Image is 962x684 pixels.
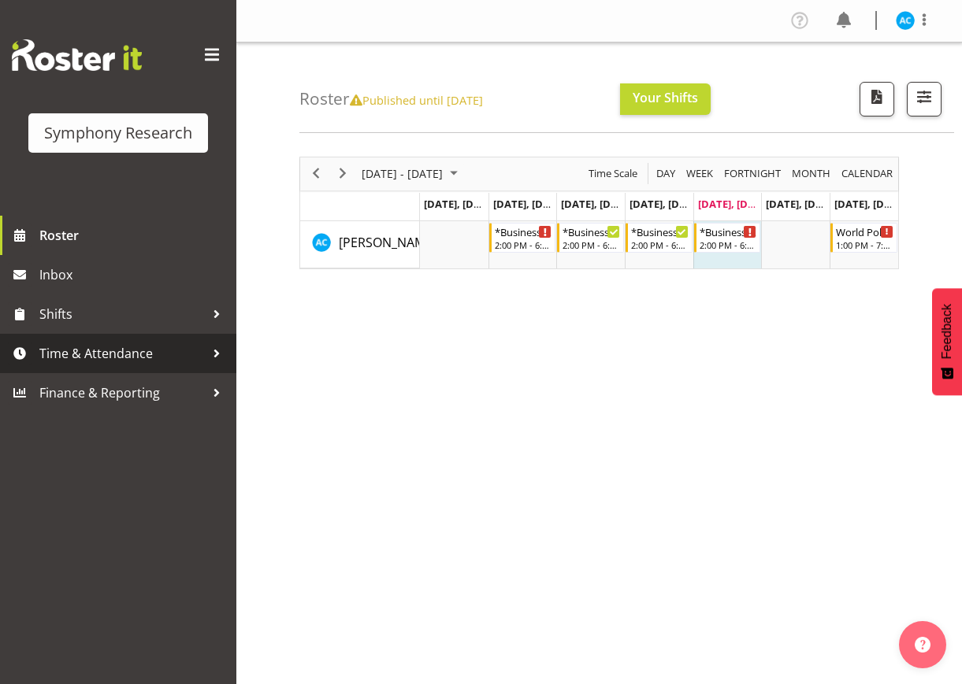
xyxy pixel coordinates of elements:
span: [PERSON_NAME] [339,234,436,251]
img: help-xxl-2.png [915,637,930,653]
div: October 06 - 12, 2025 [356,157,467,190]
div: previous period [303,157,329,190]
div: 1:00 PM - 7:00 PM [836,238,893,251]
div: 2:00 PM - 6:00 PM [563,238,620,251]
div: Abbey Craib"s event - *Business 2pm~6pm World Poll Aust Begin From Thursday, October 9, 2025 at 2... [626,223,693,253]
button: Timeline Week [684,164,716,183]
span: Time Scale [587,164,639,183]
div: 2:00 PM - 6:00 PM [700,238,757,251]
button: Timeline Month [789,164,834,183]
button: Month [839,164,896,183]
span: Finance & Reporting [39,381,205,405]
div: 2:00 PM - 6:00 PM [495,238,552,251]
span: calendar [840,164,894,183]
button: Feedback - Show survey [932,288,962,395]
button: Previous [306,164,327,183]
span: [DATE], [DATE] [698,197,770,211]
span: [DATE], [DATE] [493,197,565,211]
button: Your Shifts [620,83,711,115]
button: Next [332,164,354,183]
span: Time & Attendance [39,342,205,365]
button: Filter Shifts [907,82,942,116]
button: Fortnight [722,164,784,183]
table: Timeline Week of October 10, 2025 [420,221,898,268]
span: Published until [DATE] [350,92,483,108]
span: Shifts [39,302,205,326]
td: Abbey Craib resource [300,221,420,268]
span: [DATE], [DATE] [561,197,633,211]
span: Inbox [39,263,228,287]
span: [DATE], [DATE] [630,197,701,211]
span: [DATE] - [DATE] [360,164,444,183]
button: Timeline Day [654,164,678,183]
div: Symphony Research [44,121,192,145]
div: Abbey Craib"s event - World Poll Aust Wkend Begin From Sunday, October 12, 2025 at 1:00:00 PM GMT... [830,223,897,253]
span: Day [655,164,677,183]
div: Abbey Craib"s event - *Business 2pm~6pm World Poll Aust Begin From Wednesday, October 8, 2025 at ... [557,223,624,253]
a: [PERSON_NAME] [339,233,436,252]
span: Feedback [940,304,954,359]
button: October 2025 [359,164,465,183]
div: World Poll Aust Wkend [836,224,893,239]
div: *Business 2pm~6pm World Poll Aust [631,224,689,239]
div: *Business 2pm~6pm World Poll Aust [563,224,620,239]
div: Abbey Craib"s event - *Business 2pm~6pm World Poll Aust Begin From Friday, October 10, 2025 at 2:... [694,223,761,253]
span: [DATE], [DATE] [766,197,838,211]
div: next period [329,157,356,190]
div: *Business 2pm~6pm World Poll Aust [700,224,757,239]
span: [DATE], [DATE] [424,197,496,211]
div: 2:00 PM - 6:00 PM [631,238,689,251]
span: Your Shifts [633,89,698,106]
span: Month [790,164,832,183]
span: [DATE], [DATE] [834,197,906,211]
span: Fortnight [722,164,782,183]
div: *Business 2pm~6pm World Poll Aust [495,224,552,239]
span: Week [685,164,715,183]
h4: Roster [299,90,483,108]
div: Timeline Week of October 10, 2025 [299,157,899,269]
span: Roster [39,224,228,247]
div: Abbey Craib"s event - *Business 2pm~6pm World Poll Aust Begin From Tuesday, October 7, 2025 at 2:... [489,223,556,253]
img: Rosterit website logo [12,39,142,71]
img: abbey-craib10174.jpg [896,11,915,30]
button: Download a PDF of the roster according to the set date range. [860,82,894,116]
button: Time Scale [586,164,641,183]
